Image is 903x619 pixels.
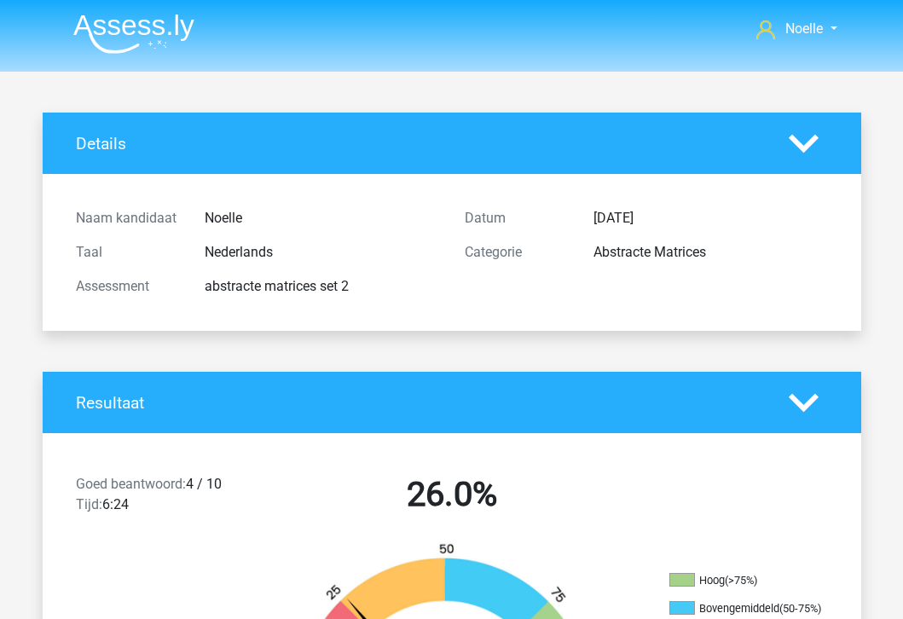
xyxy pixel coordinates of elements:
div: abstracte matrices set 2 [192,276,451,297]
li: Hoog [669,573,840,588]
div: Naam kandidaat [63,208,193,229]
h4: Resultaat [76,393,763,413]
h4: Details [76,134,763,153]
div: (>75%) [725,574,757,587]
div: Categorie [452,242,582,263]
img: Assessly [73,14,194,54]
a: Noelle [750,19,843,39]
div: Nederlands [192,242,451,263]
div: Datum [452,208,582,229]
div: Assessment [63,276,193,297]
div: [DATE] [581,208,840,229]
span: Noelle [785,20,823,37]
h2: 26.0% [270,474,634,515]
div: Noelle [192,208,451,229]
div: (50-75%) [779,602,821,615]
div: Taal [63,242,193,263]
span: Goed beantwoord: [76,476,186,492]
div: 4 / 10 6:24 [63,474,258,522]
div: Abstracte Matrices [581,242,840,263]
li: Bovengemiddeld [669,601,840,616]
span: Tijd: [76,496,102,512]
